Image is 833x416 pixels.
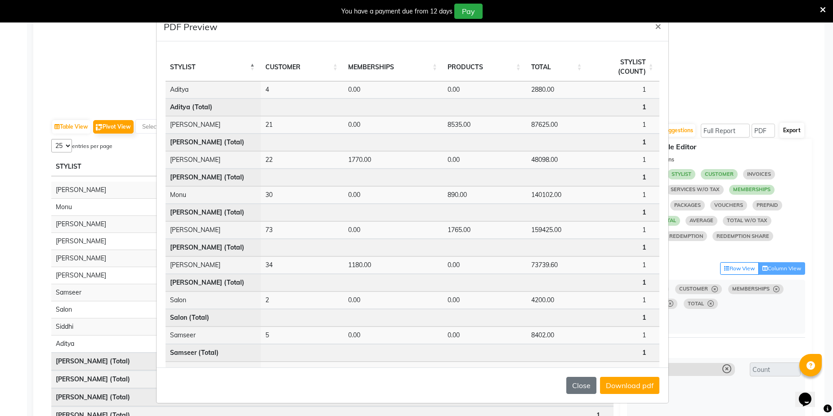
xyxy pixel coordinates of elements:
[166,151,261,168] td: [PERSON_NAME]
[261,186,344,203] td: 30
[166,221,261,238] td: [PERSON_NAME]
[166,53,261,81] th: STYLIST: Activate to invert sorting
[443,151,527,168] td: 0.00
[443,221,527,238] td: 1765.00
[443,327,527,344] td: 0.00
[587,98,659,116] td: 1
[261,221,344,238] td: 73
[527,221,588,238] td: 159425.00
[261,327,344,344] td: 5
[166,344,261,362] td: Samseer (Total)
[166,168,261,186] td: [PERSON_NAME] (Total)
[344,221,443,238] td: 0.00
[527,116,588,133] td: 87625.00
[341,7,452,16] div: You have a payment due from 12 days
[587,362,659,379] td: 1
[166,362,261,379] td: Siddhi
[587,151,659,168] td: 1
[261,362,344,379] td: 6
[265,63,300,71] span: CUSTOMER
[166,203,261,221] td: [PERSON_NAME] (Total)
[348,63,394,71] span: MEMBERSHIPS
[448,63,483,71] span: PRODUCTS
[344,81,443,98] td: 0.00
[587,168,659,186] td: 1
[527,362,588,379] td: 2950.00
[600,377,659,394] button: Download pdf
[166,309,261,327] td: Salon (Total)
[443,116,527,133] td: 8535.00
[566,377,596,394] button: Close
[527,81,588,98] td: 2880.00
[344,291,443,309] td: 0.00
[527,53,588,81] th: TOTAL: Activate to sort
[344,116,443,133] td: 0.00
[443,291,527,309] td: 0.00
[166,256,261,273] td: [PERSON_NAME]
[261,81,344,98] td: 4
[261,116,344,133] td: 21
[166,133,261,151] td: [PERSON_NAME] (Total)
[655,19,661,32] span: ×
[166,98,261,116] td: Aditya (Total)
[261,256,344,273] td: 34
[795,380,824,407] iframe: chat widget
[164,20,217,34] h5: PDF Preview
[587,221,659,238] td: 1
[527,151,588,168] td: 48098.00
[454,4,483,19] button: Pay
[587,309,659,327] td: 1
[166,273,261,291] td: [PERSON_NAME] (Total)
[648,13,668,38] button: Close
[587,116,659,133] td: 1
[587,238,659,256] td: 1
[166,238,261,256] td: [PERSON_NAME] (Total)
[170,63,196,71] span: STYLIST
[587,327,659,344] td: 1
[587,273,659,291] td: 1
[443,256,527,273] td: 0.00
[527,256,588,273] td: 73739.60
[166,291,261,309] td: Salon
[527,327,588,344] td: 8402.00
[587,291,659,309] td: 1
[443,53,527,81] th: PRODUCTS: Activate to sort
[587,203,659,221] td: 1
[344,362,443,379] td: 2950.00
[344,53,443,81] th: MEMBERSHIPS: Activate to sort
[166,81,261,98] td: Aditya
[587,256,659,273] td: 1
[344,151,443,168] td: 1770.00
[531,63,551,71] span: TOTAL
[587,53,659,81] th: STYLIST (COUNT): Activate to sort
[587,81,659,98] td: 1
[443,81,527,98] td: 0.00
[527,291,588,309] td: 4200.00
[443,186,527,203] td: 890.00
[344,256,443,273] td: 1180.00
[261,53,344,81] th: CUSTOMER: Activate to sort
[344,186,443,203] td: 0.00
[527,186,588,203] td: 140102.00
[166,186,261,203] td: Monu
[166,327,261,344] td: Samseer
[618,58,646,76] span: STYLIST (COUNT)
[587,186,659,203] td: 1
[587,133,659,151] td: 1
[261,291,344,309] td: 2
[261,151,344,168] td: 22
[587,344,659,362] td: 1
[443,362,527,379] td: 0.00
[344,327,443,344] td: 0.00
[166,116,261,133] td: [PERSON_NAME]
